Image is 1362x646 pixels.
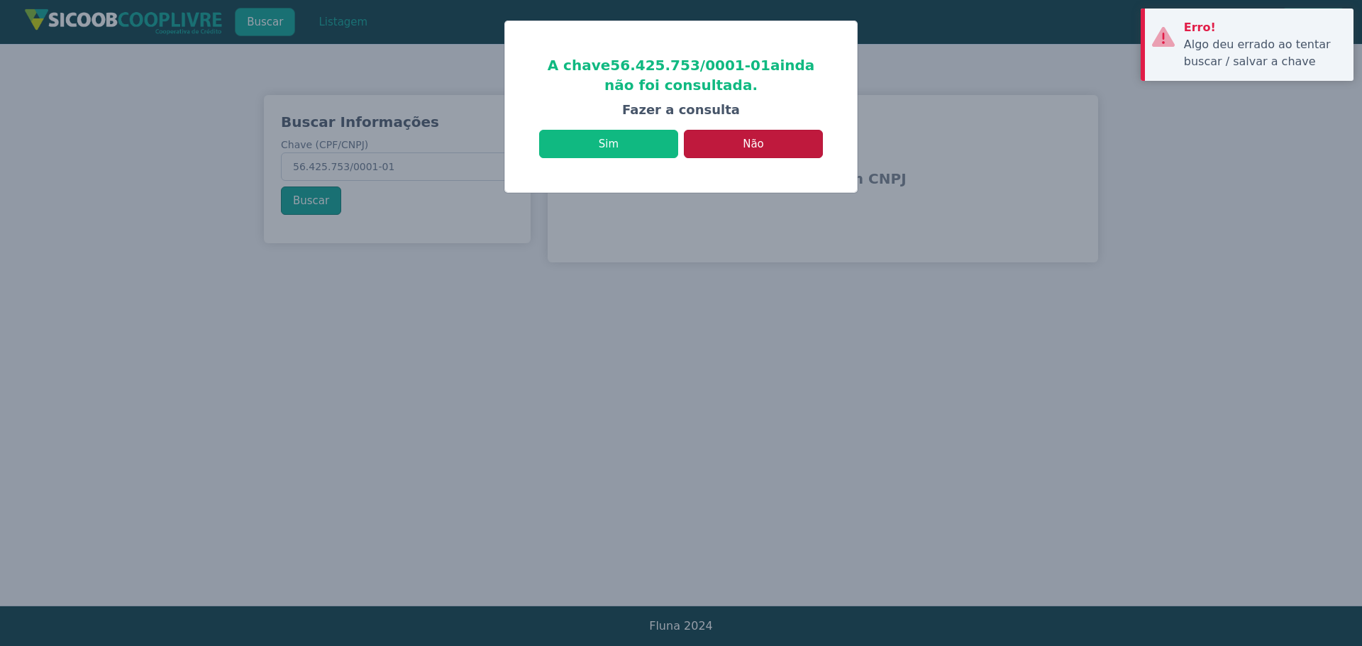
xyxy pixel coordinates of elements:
h3: A chave 56.425.753/0001-01 ainda não foi consultada. [539,55,823,95]
div: Erro! [1184,19,1343,36]
button: Não [684,130,823,158]
button: Sim [539,130,678,158]
h4: Fazer a consulta [539,101,823,118]
div: Algo deu errado ao tentar buscar / salvar a chave [1184,36,1343,70]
